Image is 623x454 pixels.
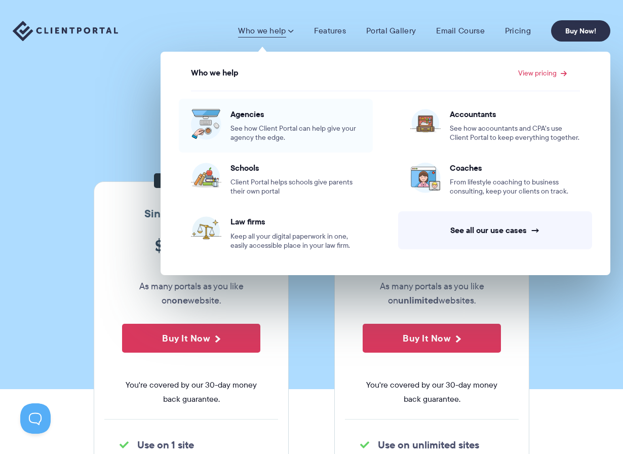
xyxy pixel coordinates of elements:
span: Who we help [191,68,239,78]
h3: Single site license [104,207,278,220]
strong: Use on unlimited sites [378,437,479,452]
button: Buy It Now [363,324,501,353]
span: You're covered by our 30-day money back guarantee. [122,378,260,406]
a: See all our use cases [398,211,592,249]
span: From lifestyle coaching to business consulting, keep your clients on track. [450,178,580,196]
span: Coaches [450,163,580,173]
p: Pricing shouldn't be complicated. Straightforward plans, no hidden fees. [160,118,463,132]
p: As many portals as you like on websites. [363,279,501,308]
a: View pricing [518,69,567,77]
span: See how accountants and CPA’s use Client Portal to keep everything together. [450,124,580,142]
a: Portal Gallery [366,26,416,36]
a: Who we help [238,26,293,36]
span: Accountants [450,109,580,119]
span: Agencies [230,109,361,119]
p: As many portals as you like on website. [122,279,260,308]
strong: one [172,293,188,307]
ul: View pricing [166,81,605,260]
span: Client Portal helps schools give parents their own portal [230,178,361,196]
span: Keep all your digital paperwork in one, easily accessible place in your law firm. [230,232,361,250]
ul: Who we help [161,52,610,275]
strong: Use on 1 site [137,437,194,452]
iframe: Toggle Customer Support [20,403,51,434]
span: See how Client Portal can help give your agency the edge. [230,124,361,142]
a: Email Course [436,26,485,36]
a: Features [314,26,346,36]
span: → [531,225,540,236]
span: You're covered by our 30-day money back guarantee. [363,378,501,406]
span: Law firms [230,216,361,226]
strong: unlimited [398,293,439,307]
span: Schools [230,163,361,173]
span: 199 [122,231,260,277]
a: Buy Now! [551,20,610,42]
button: Buy It Now [122,324,260,353]
span: 399 [363,231,501,277]
a: Pricing [505,26,531,36]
